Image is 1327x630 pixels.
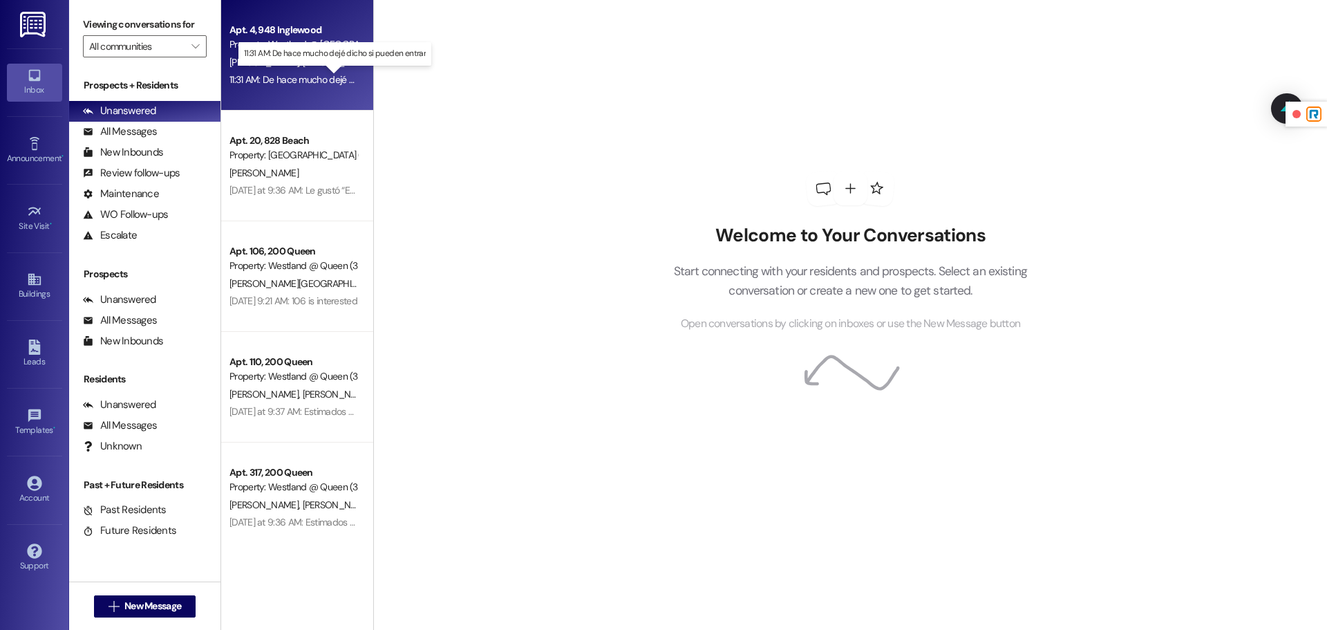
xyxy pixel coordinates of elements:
div: [DATE] at 9:36 AM: Le gustó “Estimados Residentes, Se nos ha informado que algu…” [229,184,565,196]
div: [DATE] 9:21 AM: 106 is interested [229,295,357,307]
div: Apt. 106, 200 Queen [229,244,357,259]
span: [PERSON_NAME] [229,499,303,511]
div: Prospects [69,267,220,281]
p: Start connecting with your residents and prospects. Select an existing conversation or create a n... [652,261,1048,301]
div: Property: Westland @ Queen (3266) [229,259,357,273]
input: All communities [89,35,185,57]
div: Property: Westland @ Queen (3266) [229,480,357,494]
div: All Messages [83,124,157,139]
div: Unanswered [83,104,156,118]
div: Apt. 4, 948 Inglewood [229,23,357,37]
a: Templates • [7,404,62,441]
span: [PERSON_NAME] [302,499,375,511]
span: [PERSON_NAME] [229,167,299,179]
div: Apt. 20, 828 Beach [229,133,357,148]
div: Escalate [83,228,137,243]
div: Maintenance [83,187,159,201]
div: Property: Westland @ [GEOGRAPHIC_DATA] (3272) [229,37,357,52]
h2: Welcome to Your Conversations [652,225,1048,247]
a: Site Visit • [7,200,62,237]
div: New Inbounds [83,145,163,160]
p: 11:31 AM: De hace mucho dejé dicho si pueden entrar [244,48,426,59]
div: All Messages [83,313,157,328]
span: [PERSON_NAME] [229,388,303,400]
a: Account [7,472,62,509]
a: Buildings [7,268,62,305]
span: New Message [124,599,181,613]
span: [PERSON_NAME][GEOGRAPHIC_DATA] [229,277,386,290]
div: Unanswered [83,293,156,307]
a: Inbox [7,64,62,101]
div: Unknown [83,439,142,454]
div: Apt. 317, 200 Queen [229,465,357,480]
div: Residents [69,372,220,387]
span: • [50,219,52,229]
span: • [62,151,64,161]
div: Prospects + Residents [69,78,220,93]
span: • [53,423,55,433]
div: All Messages [83,418,157,433]
div: Apt. 110, 200 Queen [229,355,357,369]
i:  [191,41,199,52]
label: Viewing conversations for [83,14,207,35]
span: Open conversations by clicking on inboxes or use the New Message button [681,315,1020,333]
div: Unanswered [83,398,156,412]
i:  [109,601,119,612]
button: New Message [94,595,196,618]
a: Support [7,539,62,577]
div: New Inbounds [83,334,163,349]
a: Leads [7,335,62,373]
div: Property: [GEOGRAPHIC_DATA] ([STREET_ADDRESS]) (3280) [229,148,357,163]
span: [PERSON_NAME] [302,388,371,400]
div: Past Residents [83,503,167,517]
div: Review follow-ups [83,166,180,180]
span: [PERSON_NAME] [302,56,371,68]
div: Property: Westland @ Queen (3266) [229,369,357,384]
div: Future Residents [83,524,176,538]
div: WO Follow-ups [83,207,168,222]
img: ResiDesk Logo [20,12,48,37]
div: 11:31 AM: De hace mucho dejé dicho si pueden entrar [229,73,440,86]
span: [PERSON_NAME] [229,56,303,68]
div: Past + Future Residents [69,478,220,492]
